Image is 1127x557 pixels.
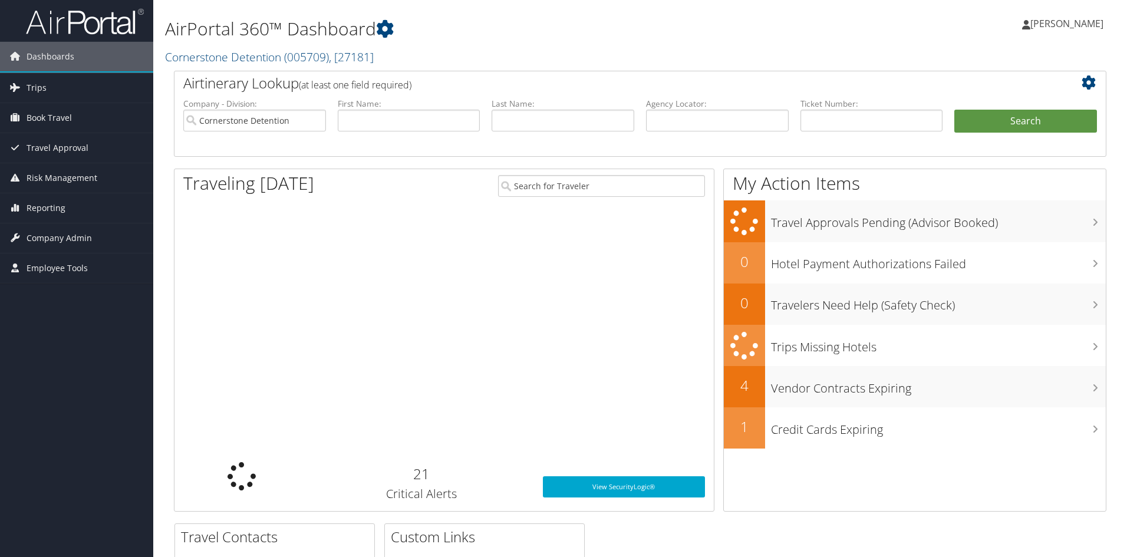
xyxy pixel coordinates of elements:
[165,49,374,65] a: Cornerstone Detention
[771,333,1106,355] h3: Trips Missing Hotels
[27,73,47,103] span: Trips
[165,17,799,41] h1: AirPortal 360™ Dashboard
[724,325,1106,367] a: Trips Missing Hotels
[329,49,374,65] span: , [ 27181 ]
[543,476,705,497] a: View SecurityLogic®
[771,416,1106,438] h3: Credit Cards Expiring
[27,163,97,193] span: Risk Management
[646,98,789,110] label: Agency Locator:
[299,78,411,91] span: (at least one field required)
[183,171,314,196] h1: Traveling [DATE]
[1022,6,1115,41] a: [PERSON_NAME]
[771,209,1106,231] h3: Travel Approvals Pending (Advisor Booked)
[27,253,88,283] span: Employee Tools
[27,193,65,223] span: Reporting
[724,171,1106,196] h1: My Action Items
[26,8,144,35] img: airportal-logo.png
[183,73,1019,93] h2: Airtinerary Lookup
[724,417,765,437] h2: 1
[724,284,1106,325] a: 0Travelers Need Help (Safety Check)
[27,103,72,133] span: Book Travel
[724,252,765,272] h2: 0
[318,464,525,484] h2: 21
[27,42,74,71] span: Dashboards
[724,375,765,395] h2: 4
[27,223,92,253] span: Company Admin
[27,133,88,163] span: Travel Approval
[724,407,1106,449] a: 1Credit Cards Expiring
[771,374,1106,397] h3: Vendor Contracts Expiring
[183,98,326,110] label: Company - Division:
[771,291,1106,314] h3: Travelers Need Help (Safety Check)
[954,110,1097,133] button: Search
[492,98,634,110] label: Last Name:
[284,49,329,65] span: ( 005709 )
[391,527,584,547] h2: Custom Links
[771,250,1106,272] h3: Hotel Payment Authorizations Failed
[724,293,765,313] h2: 0
[498,175,705,197] input: Search for Traveler
[800,98,943,110] label: Ticket Number:
[724,200,1106,242] a: Travel Approvals Pending (Advisor Booked)
[338,98,480,110] label: First Name:
[724,366,1106,407] a: 4Vendor Contracts Expiring
[724,242,1106,284] a: 0Hotel Payment Authorizations Failed
[181,527,374,547] h2: Travel Contacts
[1030,17,1103,30] span: [PERSON_NAME]
[318,486,525,502] h3: Critical Alerts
